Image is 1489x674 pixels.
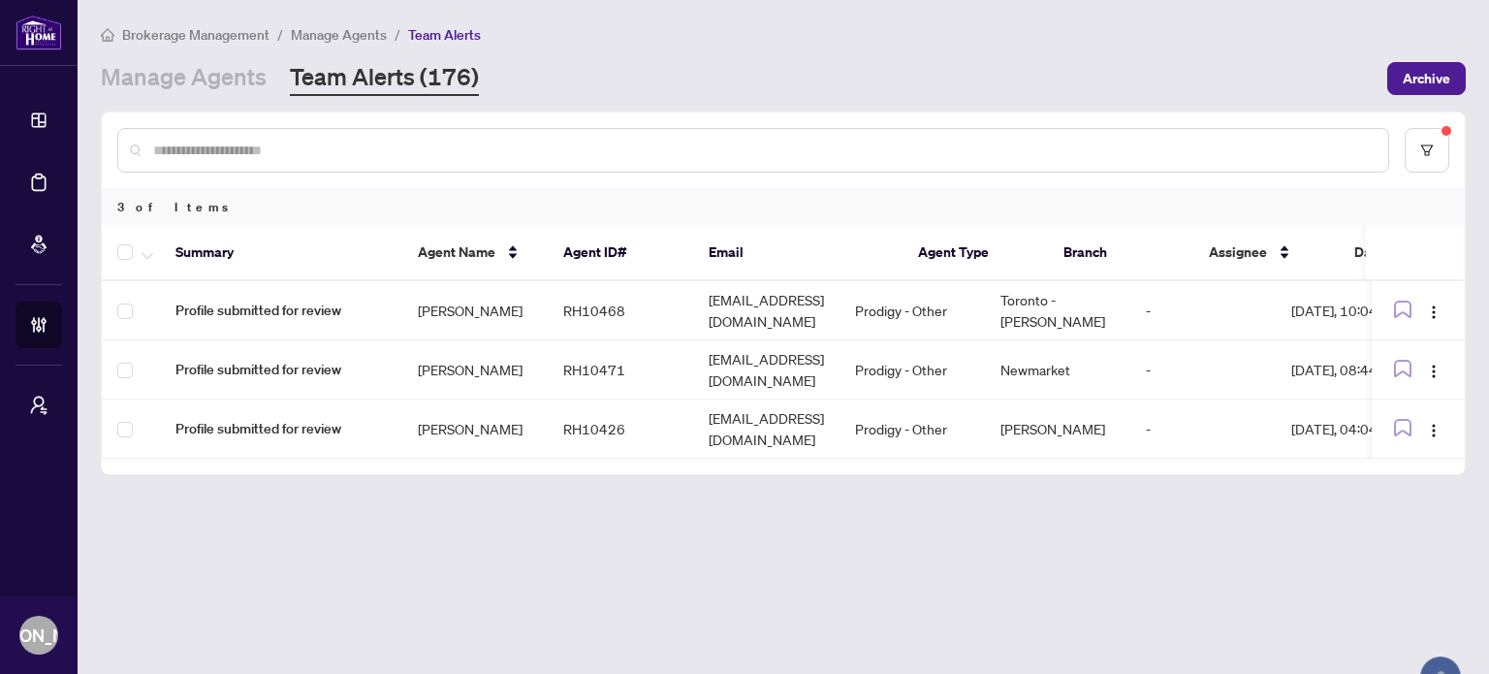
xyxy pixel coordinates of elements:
[1048,225,1193,281] th: Branch
[277,23,283,46] li: /
[1420,144,1434,157] span: filter
[1411,606,1470,664] button: Open asap
[1426,423,1441,438] img: Logo
[29,396,48,415] span: user-switch
[1418,413,1449,444] button: Logo
[290,61,479,96] a: Team Alerts (176)
[291,26,387,44] span: Manage Agents
[903,225,1048,281] th: Agent Type
[548,281,693,340] td: RH10468
[985,340,1130,400] td: Newmarket
[1209,241,1267,263] span: Assignee
[693,281,840,340] td: [EMAIL_ADDRESS][DOMAIN_NAME]
[16,15,62,50] img: logo
[402,281,548,340] td: [PERSON_NAME]
[1276,340,1450,400] td: [DATE], 08:44pm
[693,225,903,281] th: Email
[1418,295,1449,326] button: Logo
[840,340,985,400] td: Prodigy - Other
[1276,281,1450,340] td: [DATE], 10:04pm
[1354,241,1428,263] span: Date Added
[101,61,267,96] a: Manage Agents
[1426,364,1441,379] img: Logo
[1403,63,1450,94] span: Archive
[418,241,495,263] span: Agent Name
[175,418,387,439] span: Profile submitted for review
[122,26,269,44] span: Brokerage Management
[102,188,1465,225] div: 3 of Items
[408,26,481,44] span: Team Alerts
[1426,305,1441,320] img: Logo
[985,400,1130,459] td: [PERSON_NAME]
[1130,340,1276,400] td: -
[1130,400,1276,459] td: -
[175,300,387,321] span: Profile submitted for review
[101,28,114,42] span: home
[1193,225,1339,281] th: Assignee
[840,281,985,340] td: Prodigy - Other
[693,340,840,400] td: [EMAIL_ADDRESS][DOMAIN_NAME]
[395,23,400,46] li: /
[548,340,693,400] td: RH10471
[1130,281,1276,340] td: -
[548,225,693,281] th: Agent ID#
[402,400,548,459] td: [PERSON_NAME]
[160,225,402,281] th: Summary
[1418,354,1449,385] button: Logo
[175,359,387,380] span: Profile submitted for review
[402,340,548,400] td: [PERSON_NAME]
[1405,128,1449,173] button: filter
[693,400,840,459] td: [EMAIL_ADDRESS][DOMAIN_NAME]
[840,400,985,459] td: Prodigy - Other
[985,281,1130,340] td: Toronto - [PERSON_NAME]
[1387,62,1466,95] button: Archive
[402,225,548,281] th: Agent Name
[1276,400,1450,459] td: [DATE], 04:04pm
[548,400,693,459] td: RH10426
